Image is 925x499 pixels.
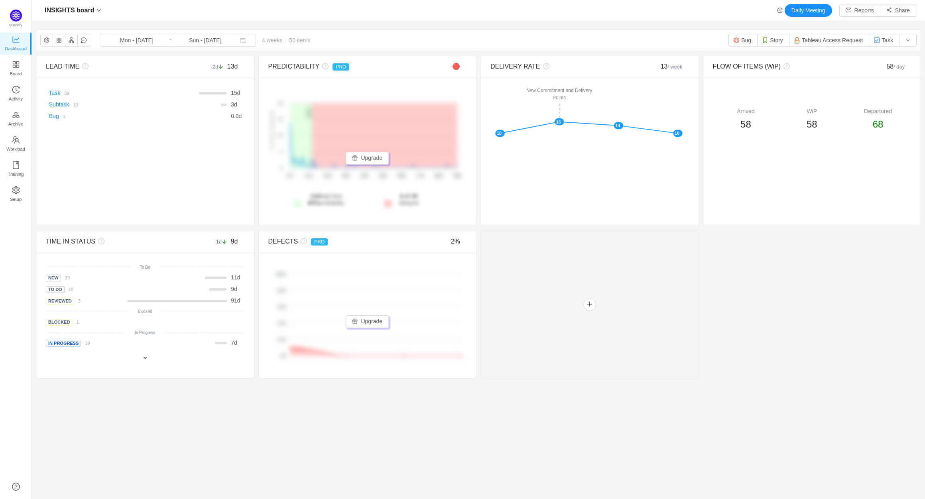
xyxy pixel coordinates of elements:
div: Arrived [713,107,779,116]
div: New Commitment and Delivery Points [522,85,596,103]
i: icon: down [96,8,101,13]
span: Quantify [9,23,23,27]
tspan: 11d [304,173,312,179]
button: icon: share-altShare [880,4,916,17]
tspan: 55d [379,173,387,179]
span: New [46,275,61,281]
i: icon: line-chart [12,35,20,43]
span: d [231,113,242,119]
a: icon: question-circle [12,483,20,491]
div: PREDICTABILITY [268,62,417,71]
span: d [231,297,240,304]
small: / day [894,64,905,70]
a: 39 [81,340,90,346]
span: In Progress [46,340,81,347]
div: Departured [845,107,911,116]
span: delayed [399,193,418,206]
span: To Do [46,286,65,293]
div: 58 [862,62,911,71]
button: icon: apartment [65,34,78,47]
span: d [231,340,237,346]
button: icon: giftUpgrade [346,315,389,328]
small: 39 [65,275,70,280]
div: TIME IN STATUS [46,237,195,246]
tspan: 80% [277,288,286,293]
a: 10 [69,101,78,108]
tspan: 100% [275,272,286,277]
a: 39 [60,90,69,96]
i: icon: question-circle [298,238,307,244]
small: -1d [214,239,230,245]
span: Activity [9,91,23,107]
img: 10315 [762,37,768,43]
span: 11 [231,274,237,281]
tspan: 77d [416,173,424,179]
span: 58 [740,119,751,130]
span: PRO [333,63,349,71]
img: Quantify [10,10,22,22]
span: d [231,274,240,281]
button: Task [869,34,899,47]
span: 9 [231,286,234,292]
span: 0.0 [231,113,238,119]
small: 3 [78,299,81,303]
span: 68 [873,119,884,130]
img: 10902 [794,37,800,43]
i: icon: calendar [240,37,246,43]
button: icon: setting [40,34,53,47]
i: icon: arrow-down [218,64,223,69]
button: icon: message [77,34,90,47]
div: FLOW OF ITEMS (WiP) [713,62,862,71]
tspan: 15 [278,117,283,122]
span: d [231,101,237,108]
i: icon: history [12,86,20,94]
span: d [231,286,237,292]
i: icon: question-circle [319,63,329,69]
strong: 80% [308,200,319,206]
button: icon: mailReports [839,4,880,17]
i: icon: setting [12,186,20,194]
input: End date [173,36,238,45]
span: 13d [227,63,238,70]
small: 1 [63,114,65,119]
span: PRO [311,238,328,246]
small: 10 [73,102,78,107]
button: Daily Meeting [785,4,832,17]
div: WiP [779,107,845,116]
tspan: 0d [287,173,292,179]
small: / week [668,64,683,70]
i: icon: book [12,161,20,169]
i: icon: question-circle [95,238,104,244]
a: Activity [12,86,20,102]
a: Dashboard [12,36,20,52]
button: Story [757,34,789,47]
img: 10303 [733,37,740,43]
a: 1 [72,318,79,325]
span: Setup [10,191,22,207]
span: 3 [231,101,234,108]
div: DELIVERY RATE [490,62,639,71]
i: icon: history [777,8,783,13]
tspan: 0 [280,165,283,170]
span: Dashboard [5,41,27,57]
i: icon: question-circle [79,63,89,69]
a: Board [12,61,20,77]
span: 4 weeks [256,37,316,43]
small: 39 [64,91,69,96]
tspan: 33d [342,173,350,179]
a: 10 [65,286,73,292]
span: 2% [451,238,460,245]
a: Workload [12,136,20,152]
tspan: 88d [435,173,443,179]
a: Bug [49,113,59,119]
button: icon: plus [583,298,596,311]
i: icon: team [12,136,20,144]
button: icon: giftUpgrade [346,152,389,165]
span: 58 [807,119,817,130]
small: 10 [69,287,73,292]
span: Board [10,66,22,82]
span: INSIGHTS board [45,4,94,17]
strong: 8 of 39 [400,193,417,199]
small: Blocked [138,309,152,314]
a: Subtask [49,101,69,108]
